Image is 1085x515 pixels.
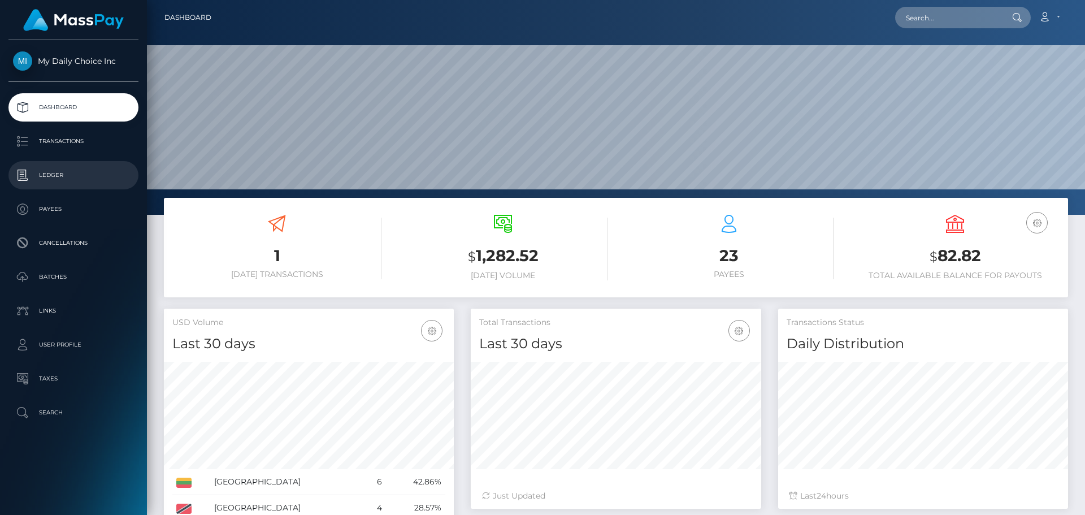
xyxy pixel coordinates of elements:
p: Links [13,302,134,319]
h5: Total Transactions [479,317,752,328]
p: Payees [13,201,134,218]
p: Batches [13,269,134,285]
img: LT.png [176,478,192,488]
a: Transactions [8,127,138,155]
p: Dashboard [13,99,134,116]
td: 42.86% [386,469,445,495]
img: MassPay Logo [23,9,124,31]
p: Search [13,404,134,421]
h3: 1 [172,245,381,267]
a: User Profile [8,331,138,359]
a: Taxes [8,365,138,393]
h6: Payees [624,270,834,279]
h5: Transactions Status [787,317,1060,328]
img: My Daily Choice Inc [13,51,32,71]
a: Ledger [8,161,138,189]
div: Just Updated [482,490,749,502]
a: Search [8,399,138,427]
a: Dashboard [8,93,138,122]
h6: Total Available Balance for Payouts [850,271,1060,280]
p: Transactions [13,133,134,150]
h6: [DATE] Volume [398,271,607,280]
h5: USD Volume [172,317,445,328]
div: Last hours [789,490,1057,502]
a: Cancellations [8,229,138,257]
a: Links [8,297,138,325]
small: $ [930,249,938,265]
span: My Daily Choice Inc [8,56,138,66]
h3: 23 [624,245,834,267]
p: User Profile [13,336,134,353]
a: Dashboard [164,6,211,29]
a: Batches [8,263,138,291]
h4: Last 30 days [479,334,752,354]
h3: 82.82 [850,245,1060,268]
td: [GEOGRAPHIC_DATA] [210,469,365,495]
img: TT.png [176,504,192,514]
td: 6 [365,469,387,495]
a: Payees [8,195,138,223]
span: 24 [817,491,826,501]
p: Taxes [13,370,134,387]
input: Search... [895,7,1001,28]
h4: Last 30 days [172,334,445,354]
h3: 1,282.52 [398,245,607,268]
h6: [DATE] Transactions [172,270,381,279]
h4: Daily Distribution [787,334,1060,354]
p: Cancellations [13,235,134,252]
small: $ [468,249,476,265]
p: Ledger [13,167,134,184]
